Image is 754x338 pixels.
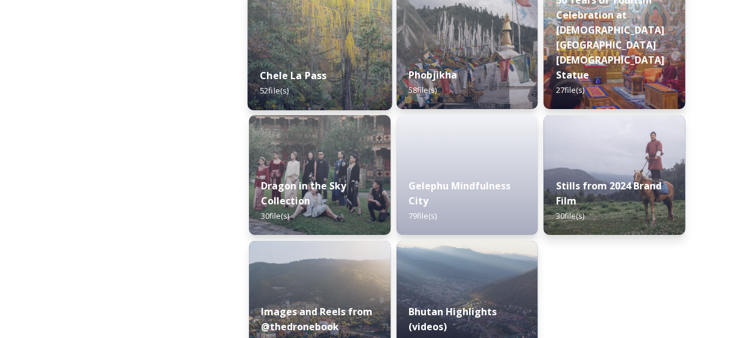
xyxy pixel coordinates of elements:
[396,115,538,265] iframe: msdoc-iframe
[261,179,346,207] strong: Dragon in the Sky Collection
[408,210,437,221] span: 79 file(s)
[408,84,437,95] span: 58 file(s)
[408,179,510,207] strong: Gelephu Mindfulness City
[260,85,289,96] span: 52 file(s)
[555,84,584,95] span: 27 file(s)
[249,115,390,235] img: 74f9cf10-d3d5-4c08-9371-13a22393556d.jpg
[260,69,326,82] strong: Chele La Pass
[555,210,584,221] span: 30 file(s)
[408,305,497,333] strong: Bhutan Highlights (videos)
[261,305,373,333] strong: Images and Reels from @thedronebook
[555,179,661,207] strong: Stills from 2024 Brand Film
[543,115,685,235] img: 4075df5a-b6ee-4484-8e29-7e779a92fa88.jpg
[261,210,289,221] span: 30 file(s)
[408,68,457,82] strong: Phobjikha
